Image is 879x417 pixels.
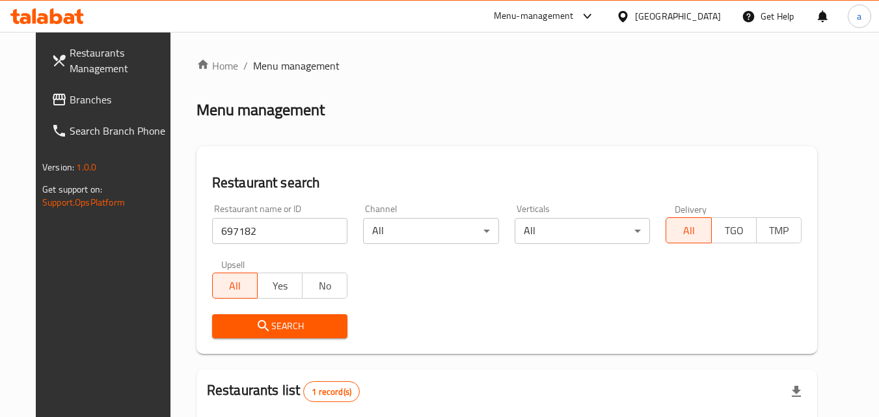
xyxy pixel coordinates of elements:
[42,181,102,198] span: Get support on:
[223,318,338,334] span: Search
[70,123,172,139] span: Search Branch Phone
[675,204,707,213] label: Delivery
[196,58,817,74] nav: breadcrumb
[221,260,245,269] label: Upsell
[41,115,183,146] a: Search Branch Phone
[717,221,751,240] span: TGO
[253,58,340,74] span: Menu management
[212,314,348,338] button: Search
[302,273,347,299] button: No
[671,221,706,240] span: All
[308,276,342,295] span: No
[363,218,499,244] div: All
[196,100,325,120] h2: Menu management
[196,58,238,74] a: Home
[257,273,303,299] button: Yes
[304,386,359,398] span: 1 record(s)
[41,84,183,115] a: Branches
[756,217,802,243] button: TMP
[212,273,258,299] button: All
[711,217,757,243] button: TGO
[76,159,96,176] span: 1.0.0
[42,159,74,176] span: Version:
[515,218,651,244] div: All
[494,8,574,24] div: Menu-management
[41,37,183,84] a: Restaurants Management
[303,381,360,402] div: Total records count
[218,276,252,295] span: All
[42,194,125,211] a: Support.OpsPlatform
[263,276,297,295] span: Yes
[666,217,711,243] button: All
[70,45,172,76] span: Restaurants Management
[70,92,172,107] span: Branches
[857,9,861,23] span: a
[212,173,802,193] h2: Restaurant search
[635,9,721,23] div: [GEOGRAPHIC_DATA]
[243,58,248,74] li: /
[781,376,812,407] div: Export file
[762,221,796,240] span: TMP
[207,381,360,402] h2: Restaurants list
[212,218,348,244] input: Search for restaurant name or ID..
